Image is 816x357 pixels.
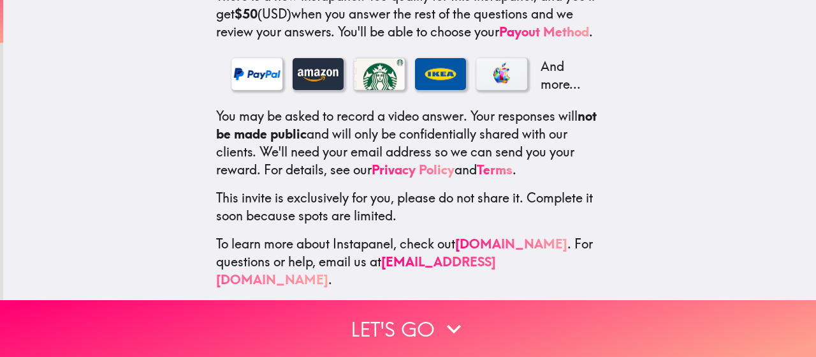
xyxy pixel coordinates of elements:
[216,254,496,287] a: [EMAIL_ADDRESS][DOMAIN_NAME]
[216,108,597,142] b: not be made public
[216,107,604,179] p: You may be asked to record a video answer. Your responses will and will only be confidentially sh...
[477,162,513,178] a: Terms
[499,24,589,40] a: Payout Method
[216,189,604,225] p: This invite is exclusively for you, please do not share it. Complete it soon because spots are li...
[455,236,567,252] a: [DOMAIN_NAME]
[372,162,455,178] a: Privacy Policy
[537,57,588,93] p: And more...
[216,235,604,289] p: To learn more about Instapanel, check out . For questions or help, email us at .
[235,6,258,22] b: $50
